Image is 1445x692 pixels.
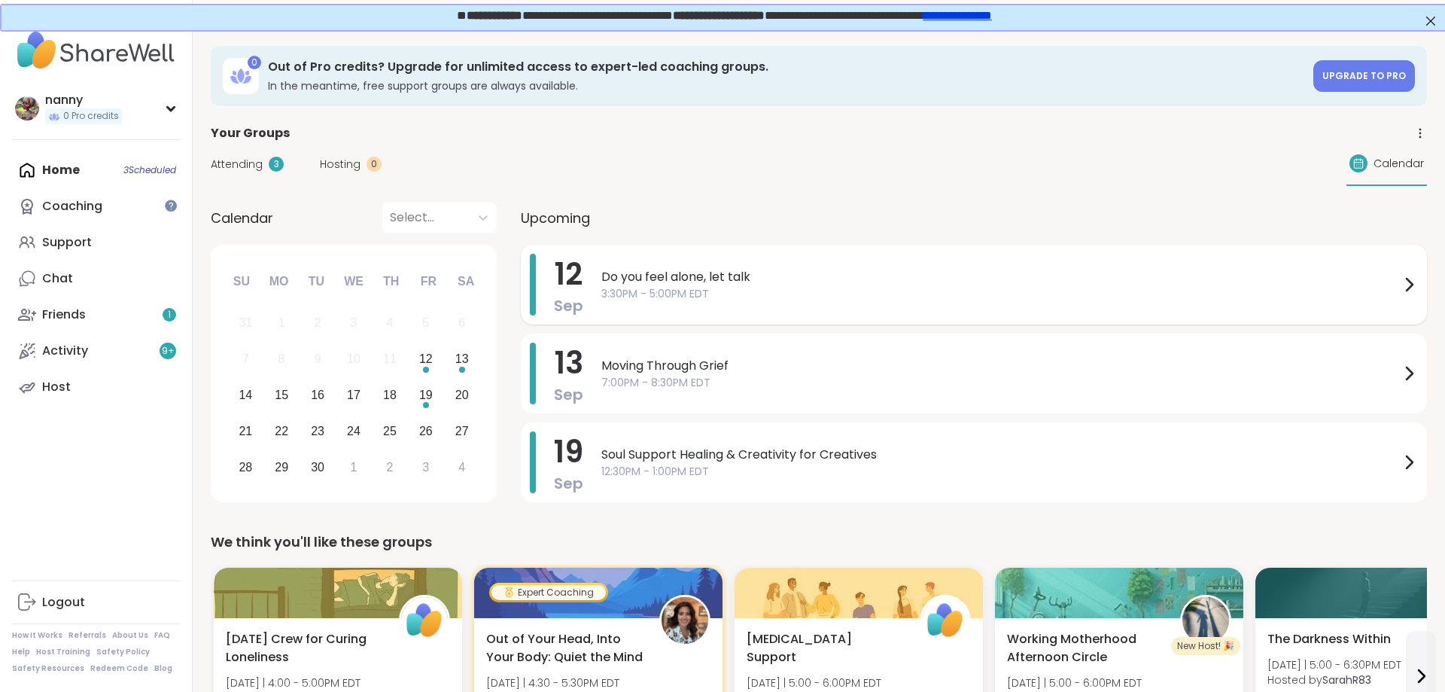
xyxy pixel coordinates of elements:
[230,380,262,412] div: Choose Sunday, September 14th, 2025
[42,379,71,395] div: Host
[275,421,288,441] div: 22
[521,208,590,228] span: Upcoming
[12,630,62,641] a: How It Works
[168,309,171,322] span: 1
[12,369,180,405] a: Host
[42,234,92,251] div: Support
[486,675,619,690] span: [DATE] | 4:30 - 5:30PM EDT
[275,457,288,477] div: 29
[90,663,148,674] a: Redeem Code
[302,415,334,447] div: Choose Tuesday, September 23rd, 2025
[225,265,258,298] div: Su
[1007,675,1181,690] span: [DATE] | 5:00 - 6:00PM EDT
[211,532,1427,553] div: We think you'll like these groups
[419,349,433,369] div: 12
[555,342,583,384] span: 13
[409,307,442,340] div: Not available Friday, September 5th, 2025
[227,305,479,485] div: month 2025-09
[555,253,583,295] span: 12
[922,597,969,644] img: ShareWell
[12,584,180,620] a: Logout
[446,415,478,447] div: Choose Saturday, September 27th, 2025
[268,59,1304,75] h3: Out of Pro credits? Upgrade for unlimited access to expert-led coaching groups.
[383,349,397,369] div: 11
[154,630,170,641] a: FAQ
[347,349,360,369] div: 10
[338,451,370,483] div: Choose Wednesday, October 1st, 2025
[338,415,370,447] div: Choose Wednesday, September 24th, 2025
[601,286,1400,302] span: 3:30PM - 5:00PM EDT
[554,295,583,316] span: Sep
[239,421,252,441] div: 21
[409,380,442,412] div: Choose Friday, September 19th, 2025
[458,312,465,333] div: 6
[422,457,429,477] div: 3
[446,380,478,412] div: Choose Saturday, September 20th, 2025
[446,451,478,483] div: Choose Saturday, October 4th, 2025
[419,385,433,405] div: 19
[266,415,298,447] div: Choose Monday, September 22nd, 2025
[338,380,370,412] div: Choose Wednesday, September 17th, 2025
[315,349,321,369] div: 9
[12,261,180,297] a: Chat
[302,451,334,483] div: Choose Tuesday, September 30th, 2025
[409,343,442,376] div: Choose Friday, September 12th, 2025
[491,585,606,600] div: Expert Coaching
[320,157,360,172] span: Hosting
[266,307,298,340] div: Not available Monday, September 1st, 2025
[351,312,357,333] div: 3
[374,380,406,412] div: Choose Thursday, September 18th, 2025
[239,312,252,333] div: 31
[338,307,370,340] div: Not available Wednesday, September 3rd, 2025
[311,385,324,405] div: 16
[401,597,448,644] img: ShareWell
[412,265,445,298] div: Fr
[458,457,465,477] div: 4
[446,343,478,376] div: Choose Saturday, September 13th, 2025
[347,421,360,441] div: 24
[266,343,298,376] div: Not available Monday, September 8th, 2025
[554,431,583,473] span: 19
[239,385,252,405] div: 14
[165,200,177,212] iframe: Spotlight
[12,188,180,224] a: Coaching
[239,457,252,477] div: 28
[42,594,85,611] div: Logout
[300,265,333,298] div: Tu
[383,421,397,441] div: 25
[419,421,433,441] div: 26
[42,306,86,323] div: Friends
[601,446,1400,464] span: Soul Support Healing & Creativity for Creatives
[12,647,30,657] a: Help
[374,451,406,483] div: Choose Thursday, October 2nd, 2025
[486,630,643,666] span: Out of Your Head, Into Your Body: Quiet the Mind
[662,597,708,644] img: nicopa810
[446,307,478,340] div: Not available Saturday, September 6th, 2025
[1313,60,1415,92] a: Upgrade to Pro
[211,124,290,142] span: Your Groups
[311,457,324,477] div: 30
[211,208,273,228] span: Calendar
[275,385,288,405] div: 15
[96,647,150,657] a: Safety Policy
[374,343,406,376] div: Not available Thursday, September 11th, 2025
[269,157,284,172] div: 3
[374,307,406,340] div: Not available Thursday, September 4th, 2025
[68,630,106,641] a: Referrals
[154,663,172,674] a: Blog
[302,343,334,376] div: Not available Tuesday, September 9th, 2025
[12,24,180,77] img: ShareWell Nav Logo
[266,380,298,412] div: Choose Monday, September 15th, 2025
[315,312,321,333] div: 2
[42,343,88,359] div: Activity
[1182,597,1229,644] img: KarmaKat42
[601,464,1400,480] span: 12:30PM - 1:00PM EDT
[302,380,334,412] div: Choose Tuesday, September 16th, 2025
[242,349,249,369] div: 7
[1322,69,1406,82] span: Upgrade to Pro
[63,110,119,123] span: 0 Pro credits
[302,307,334,340] div: Not available Tuesday, September 2nd, 2025
[1267,657,1401,672] span: [DATE] | 5:00 - 6:30PM EDT
[367,157,382,172] div: 0
[12,333,180,369] a: Activity9+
